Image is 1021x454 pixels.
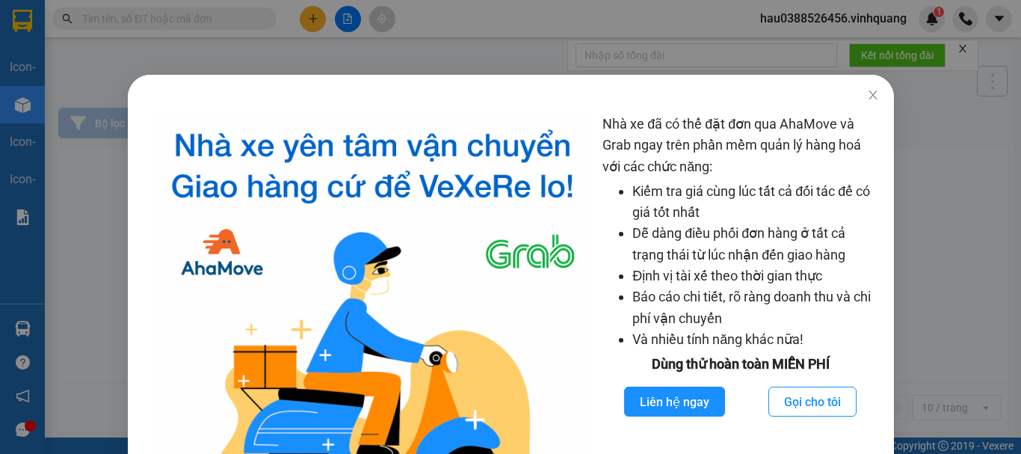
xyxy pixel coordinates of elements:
button: Gọi cho tôi [768,387,857,417]
div: Dùng thử hoàn toàn MIỄN PHÍ [602,354,878,375]
li: Báo cáo chi tiết, rõ ràng doanh thu và chi phí vận chuyển [632,286,878,329]
li: Kiểm tra giá cùng lúc tất cả đối tác để có giá tốt nhất [632,181,878,224]
span: close [866,89,878,101]
li: Dễ dàng điều phối đơn hàng ở tất cả trạng thái từ lúc nhận đến giao hàng [632,223,878,266]
button: Liên hệ ngay [624,387,725,417]
li: Định vị tài xế theo thời gian thực [632,266,878,286]
span: Gọi cho tôi [784,393,841,411]
span: Liên hệ ngay [640,393,709,411]
button: Close [851,75,893,117]
li: Và nhiều tính năng khác nữa! [632,329,878,350]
